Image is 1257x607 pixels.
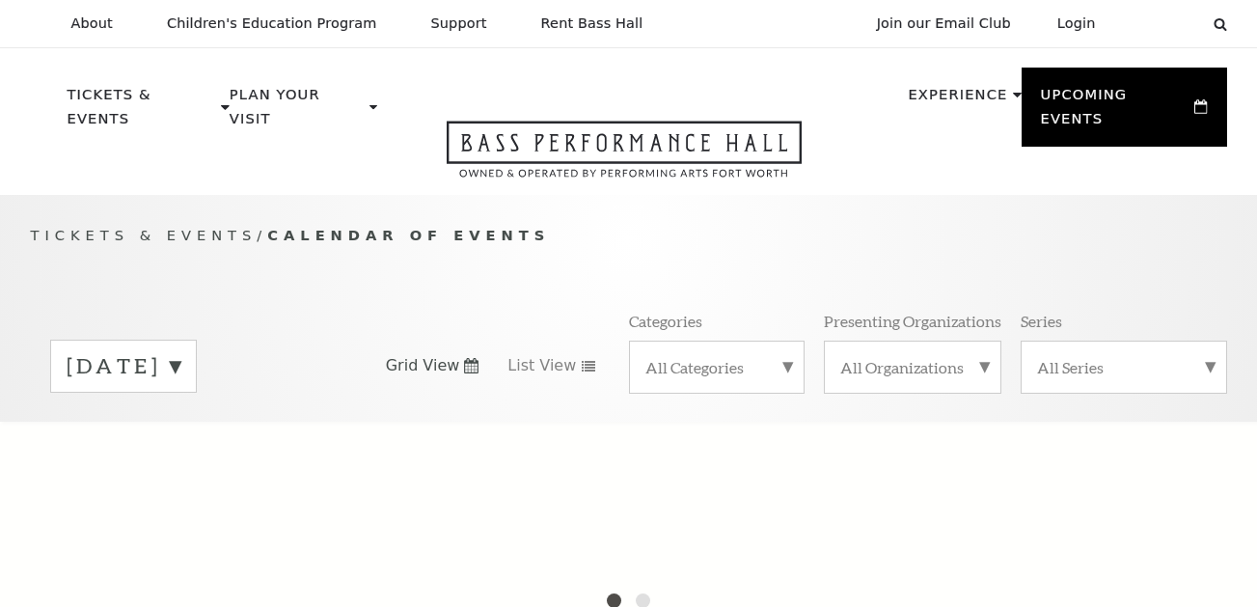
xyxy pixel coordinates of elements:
[230,83,365,142] p: Plan Your Visit
[908,83,1007,118] p: Experience
[507,355,576,376] span: List View
[645,357,788,377] label: All Categories
[1127,14,1195,33] select: Select:
[167,15,377,32] p: Children's Education Program
[68,83,217,142] p: Tickets & Events
[629,311,702,331] p: Categories
[824,311,1001,331] p: Presenting Organizations
[1041,83,1190,142] p: Upcoming Events
[1021,311,1062,331] p: Series
[31,224,1227,248] p: /
[67,351,180,381] label: [DATE]
[31,227,258,243] span: Tickets & Events
[840,357,985,377] label: All Organizations
[386,355,460,376] span: Grid View
[541,15,643,32] p: Rent Bass Hall
[1037,357,1211,377] label: All Series
[431,15,487,32] p: Support
[267,227,550,243] span: Calendar of Events
[71,15,113,32] p: About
